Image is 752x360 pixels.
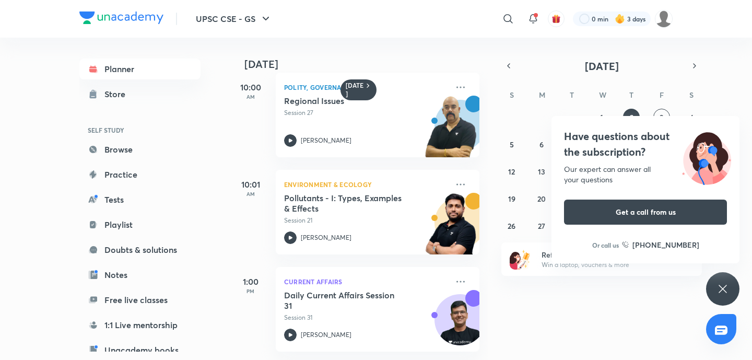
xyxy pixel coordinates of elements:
[683,109,700,125] button: October 4, 2025
[301,233,351,242] p: [PERSON_NAME]
[79,11,163,24] img: Company Logo
[508,167,515,177] abbr: October 12, 2025
[79,139,201,160] a: Browse
[539,140,544,149] abbr: October 6, 2025
[539,90,545,100] abbr: Monday
[190,8,278,29] button: UPSC CSE - GS
[301,330,351,340] p: [PERSON_NAME]
[533,163,550,180] button: October 13, 2025
[104,88,132,100] div: Store
[533,190,550,207] button: October 20, 2025
[593,109,610,125] button: October 1, 2025
[689,112,694,122] abbr: October 4, 2025
[435,300,485,350] img: Avatar
[503,136,520,153] button: October 5, 2025
[615,14,625,24] img: streak
[79,264,201,285] a: Notes
[244,58,490,71] h4: [DATE]
[79,214,201,235] a: Playlist
[284,193,414,214] h5: Pollutants - I: Types, Examples & Effects
[503,163,520,180] button: October 12, 2025
[585,59,619,73] span: [DATE]
[230,94,272,100] p: AM
[533,136,550,153] button: October 6, 2025
[284,178,448,191] p: Environment & Ecology
[284,216,448,225] p: Session 21
[542,260,670,270] p: Win a laptop, vouchers & more
[284,108,448,118] p: Session 27
[422,193,479,265] img: unacademy
[632,239,699,250] h6: [PHONE_NUMBER]
[600,112,603,122] abbr: October 1, 2025
[503,190,520,207] button: October 19, 2025
[533,217,550,234] button: October 27, 2025
[592,240,619,250] p: Or call us
[284,290,414,311] h5: Daily Current Affairs Session 31
[284,313,448,322] p: Session 31
[653,109,670,125] button: October 3, 2025
[538,221,545,231] abbr: October 27, 2025
[510,140,514,149] abbr: October 5, 2025
[79,11,163,27] a: Company Logo
[79,84,201,104] a: Store
[284,275,448,288] p: Current Affairs
[660,90,664,100] abbr: Friday
[230,275,272,288] h5: 1:00
[230,191,272,197] p: AM
[79,315,201,335] a: 1:1 Live mentorship
[284,81,448,94] p: Polity, Governance & IR
[79,164,201,185] a: Practice
[660,112,664,122] abbr: October 3, 2025
[629,90,633,100] abbr: Thursday
[508,221,515,231] abbr: October 26, 2025
[564,164,727,185] div: Our expert can answer all your questions
[622,239,699,250] a: [PHONE_NUMBER]
[346,82,364,98] h6: [DATE]
[564,200,727,225] button: Get a call from us
[623,109,640,125] button: October 2, 2025
[79,239,201,260] a: Doubts & solutions
[79,121,201,139] h6: SELF STUDY
[79,289,201,310] a: Free live classes
[516,59,687,73] button: [DATE]
[655,10,673,28] img: wassim
[230,81,272,94] h5: 10:00
[537,194,546,204] abbr: October 20, 2025
[79,189,201,210] a: Tests
[230,178,272,191] h5: 10:01
[674,129,739,185] img: ttu_illustration_new.svg
[510,249,531,270] img: referral
[689,90,694,100] abbr: Saturday
[542,249,670,260] h6: Refer friends
[422,96,479,168] img: unacademy
[599,90,606,100] abbr: Wednesday
[508,194,515,204] abbr: October 19, 2025
[551,14,561,24] img: avatar
[564,129,727,160] h4: Have questions about the subscription?
[538,167,545,177] abbr: October 13, 2025
[570,90,574,100] abbr: Tuesday
[510,90,514,100] abbr: Sunday
[548,10,565,27] button: avatar
[284,96,414,106] h5: Regional Issues
[301,136,351,145] p: [PERSON_NAME]
[503,217,520,234] button: October 26, 2025
[79,59,201,79] a: Planner
[630,112,633,122] abbr: October 2, 2025
[230,288,272,294] p: PM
